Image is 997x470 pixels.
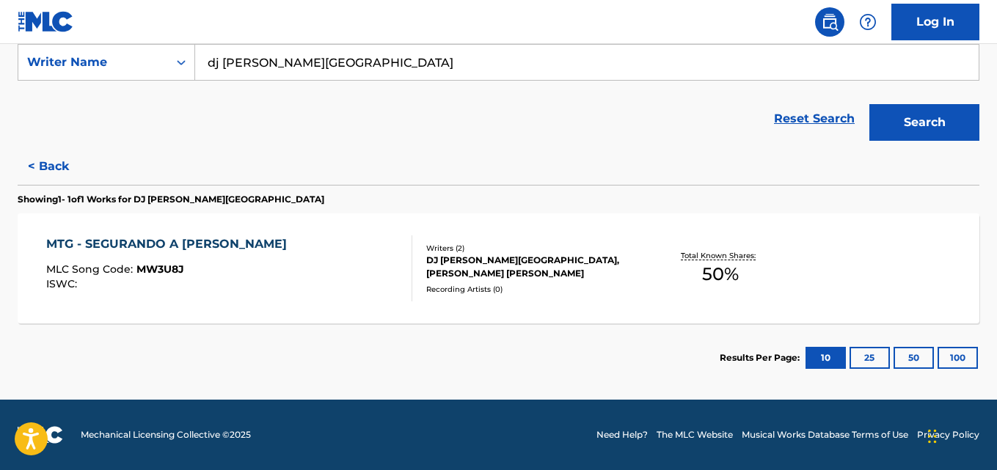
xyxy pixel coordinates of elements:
span: 50 % [702,261,739,287]
a: Need Help? [596,428,648,441]
div: DJ [PERSON_NAME][GEOGRAPHIC_DATA], [PERSON_NAME] [PERSON_NAME] [426,254,640,280]
span: MLC Song Code : [46,262,136,276]
iframe: Chat Widget [924,400,997,470]
img: search [821,13,839,31]
img: logo [18,426,63,444]
div: Recording Artists ( 0 ) [426,284,640,295]
button: 10 [806,347,846,369]
a: MTG - SEGURANDO A [PERSON_NAME]MLC Song Code:MW3U8JISWC:Writers (2)DJ [PERSON_NAME][GEOGRAPHIC_DA... [18,213,979,323]
div: Help [853,7,883,37]
div: Drag [928,414,937,458]
div: MTG - SEGURANDO A [PERSON_NAME] [46,235,294,253]
button: 25 [850,347,890,369]
form: Search Form [18,44,979,148]
div: Writer Name [27,54,159,71]
img: MLC Logo [18,11,74,32]
img: help [859,13,877,31]
p: Total Known Shares: [681,250,759,261]
a: Log In [891,4,979,40]
p: Results Per Page: [720,351,803,364]
span: Mechanical Licensing Collective © 2025 [81,428,251,441]
button: < Back [18,148,106,185]
button: Search [869,104,979,141]
div: Writers ( 2 ) [426,243,640,254]
button: 100 [938,347,978,369]
button: 50 [894,347,934,369]
p: Showing 1 - 1 of 1 Works for DJ [PERSON_NAME][GEOGRAPHIC_DATA] [18,193,324,206]
a: Privacy Policy [917,428,979,441]
a: Reset Search [767,103,862,135]
span: ISWC : [46,277,81,290]
a: The MLC Website [657,428,733,441]
span: MW3U8J [136,262,184,276]
a: Public Search [815,7,844,37]
a: Musical Works Database Terms of Use [742,428,908,441]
